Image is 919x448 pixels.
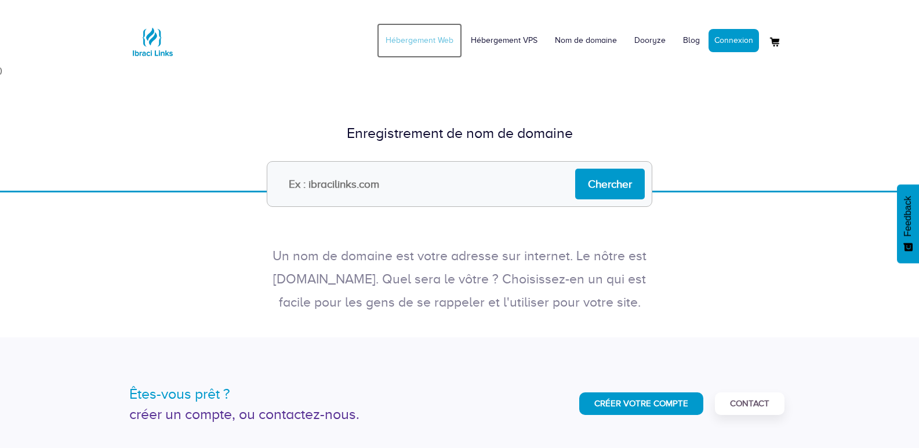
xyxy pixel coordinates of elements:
a: Hébergement Web [377,23,462,58]
input: Ex : ibracilinks.com [267,161,652,207]
a: Dooryze [626,23,674,58]
img: Logo Ibraci Links [129,19,176,65]
a: Hébergement VPS [462,23,546,58]
p: Un nom de domaine est votre adresse sur internet. Le nôtre est [DOMAIN_NAME]. Quel sera le vôtre ... [263,245,657,314]
a: Logo Ibraci Links [129,9,176,65]
div: Êtes-vous prêt ? [129,384,451,405]
a: Connexion [709,29,759,52]
input: Chercher [575,169,645,199]
div: créer un compte, ou contactez-nous. [129,404,451,425]
button: Feedback - Afficher l’enquête [897,184,919,263]
div: Enregistrement de nom de domaine [129,123,790,144]
a: Créer Votre Compte [579,392,703,415]
a: Nom de domaine [546,23,626,58]
a: Contact [715,392,784,415]
span: Feedback [903,196,913,236]
a: Blog [674,23,709,58]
